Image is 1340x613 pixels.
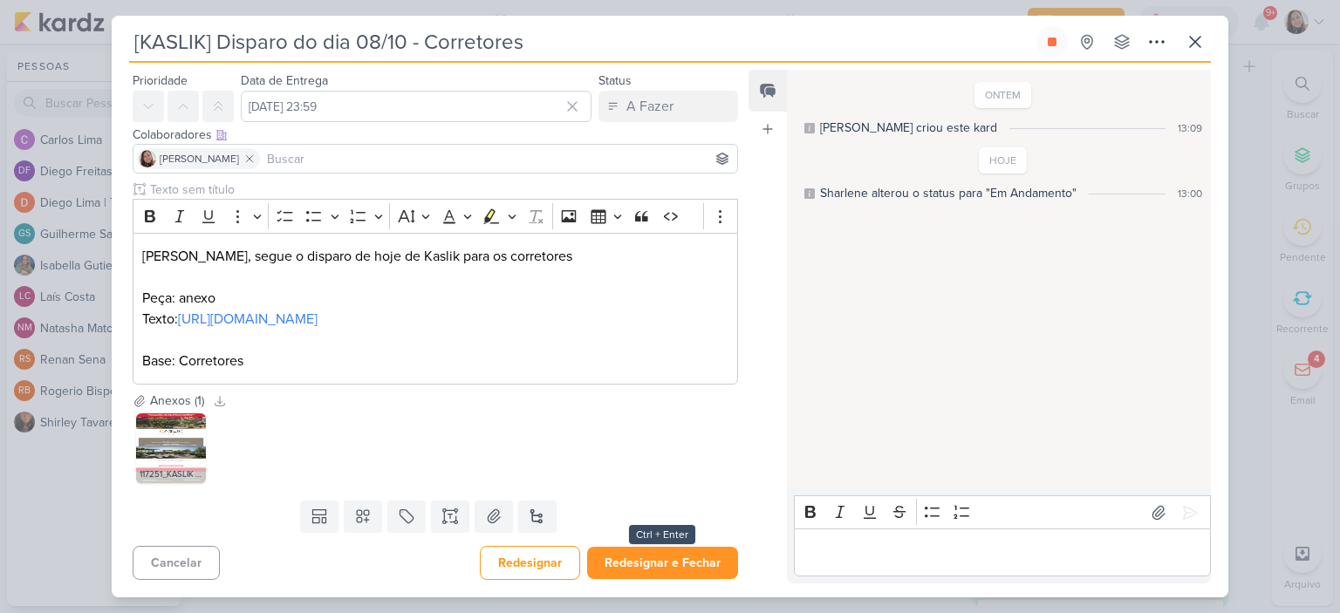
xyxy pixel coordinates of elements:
[1045,35,1059,49] div: Parar relógio
[626,96,673,117] div: A Fazer
[820,119,997,137] div: Sharlene criou este kard
[263,148,734,169] input: Buscar
[142,309,728,330] p: Texto:
[820,184,1077,202] div: Sharlene alterou o status para "Em Andamento"
[598,73,632,88] label: Status
[241,91,591,122] input: Select a date
[598,91,738,122] button: A Fazer
[629,525,695,544] div: Ctrl + Enter
[794,495,1211,529] div: Editor toolbar
[133,199,738,233] div: Editor toolbar
[139,150,156,167] img: Sharlene Khoury
[1178,186,1202,201] div: 13:00
[160,151,239,167] span: [PERSON_NAME]
[136,413,206,483] img: InqPKWRFtauwi15KmeL0Ybc1FimbVY-metaMTE3MjUxX0tBU0xJSyBfIEUtTUFJTCBNS1QgXyBLQVNMSUsgSUJJUkFQVUVSQS...
[587,547,738,579] button: Redesignar e Fechar
[804,123,815,133] div: Este log é visível à todos no kard
[804,188,815,199] div: Este log é visível à todos no kard
[150,392,204,410] div: Anexos (1)
[136,466,206,483] div: 117251_KASLIK _ E-MAIL MKT _ KASLIK IBIRAPUERA _ CORRETOR _ COMISSÃO DIFERENCIADA E RETORNO RÁPID...
[794,528,1211,576] div: Editor editing area: main
[133,546,220,580] button: Cancelar
[147,180,738,199] input: Texto sem título
[133,73,188,88] label: Prioridade
[480,546,580,580] button: Redesignar
[142,246,728,267] p: [PERSON_NAME], segue o disparo de hoje de Kaslik para os corretores
[129,26,1033,58] input: Kard Sem Título
[142,288,728,309] p: Peça: anexo
[241,73,328,88] label: Data de Entrega
[178,310,318,328] a: [URL][DOMAIN_NAME]
[142,330,728,371] p: Base: Corretores
[133,233,738,385] div: Editor editing area: main
[1178,120,1202,136] div: 13:09
[133,126,738,144] div: Colaboradores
